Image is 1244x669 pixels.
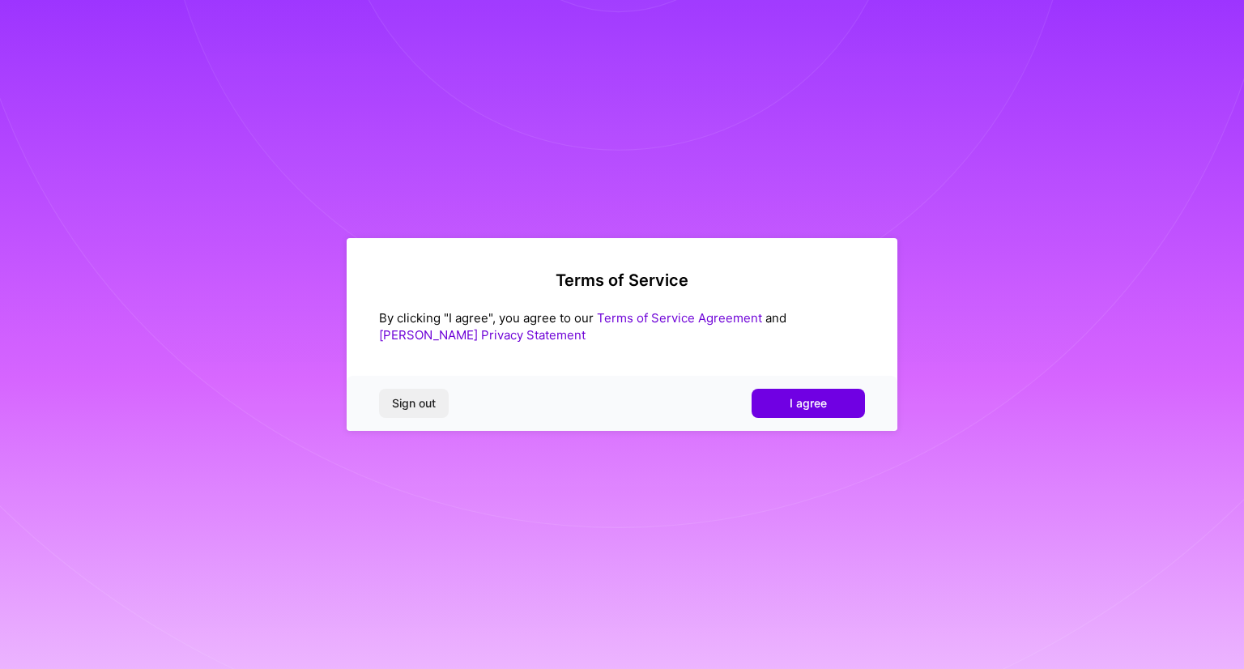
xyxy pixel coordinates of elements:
button: Sign out [379,389,449,418]
span: I agree [790,395,827,411]
a: [PERSON_NAME] Privacy Statement [379,327,586,343]
span: Sign out [392,395,436,411]
div: By clicking "I agree", you agree to our and [379,309,865,343]
button: I agree [752,389,865,418]
a: Terms of Service Agreement [597,310,762,326]
h2: Terms of Service [379,271,865,290]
